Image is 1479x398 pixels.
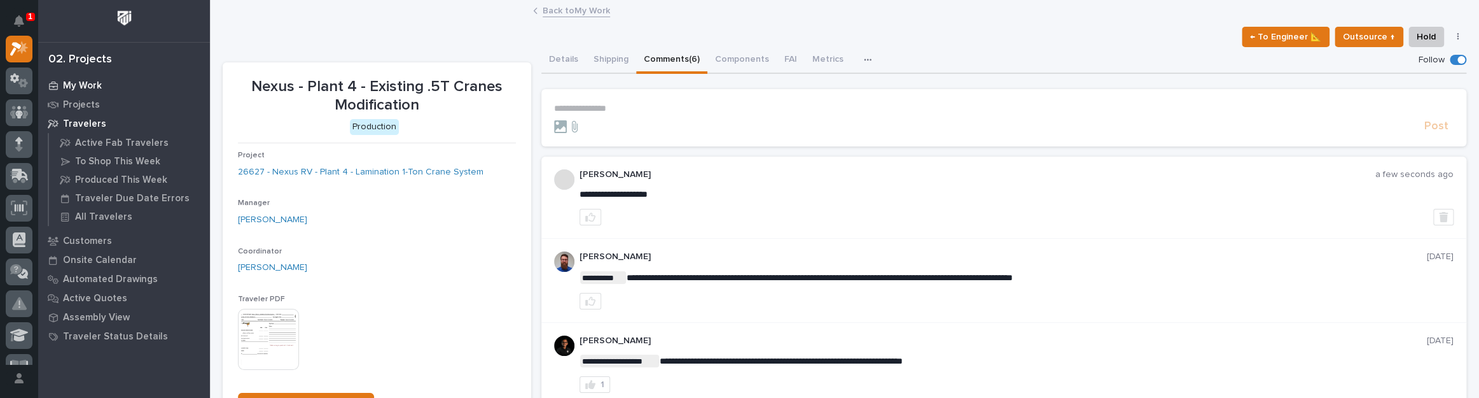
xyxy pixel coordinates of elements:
[541,47,586,74] button: Details
[63,274,158,285] p: Automated Drawings
[238,213,307,227] a: [PERSON_NAME]
[805,47,851,74] button: Metrics
[238,261,307,274] a: [PERSON_NAME]
[1427,336,1454,346] p: [DATE]
[75,211,132,223] p: All Travelers
[636,47,707,74] button: Comments (6)
[543,3,610,17] a: Back toMy Work
[38,327,210,346] a: Traveler Status Details
[28,12,32,21] p: 1
[580,252,1427,262] p: [PERSON_NAME]
[38,95,210,114] a: Projects
[238,295,285,303] span: Traveler PDF
[238,152,265,159] span: Project
[75,156,160,167] p: To Shop This Week
[580,376,610,393] button: 1
[38,269,210,288] a: Automated Drawings
[1375,169,1454,180] p: a few seconds ago
[75,193,190,204] p: Traveler Due Date Errors
[63,293,127,304] p: Active Quotes
[38,250,210,269] a: Onsite Calendar
[49,152,210,170] a: To Shop This Week
[580,169,1375,180] p: [PERSON_NAME]
[1424,119,1448,134] span: Post
[554,336,574,356] img: 1cuUYOxSRWZudHgABrOC
[63,331,168,343] p: Traveler Status Details
[63,312,130,323] p: Assembly View
[75,138,169,149] p: Active Fab Travelers
[1343,29,1395,45] span: Outsource ↑
[1242,27,1330,47] button: ← To Engineer 📐
[38,288,210,308] a: Active Quotes
[49,189,210,207] a: Traveler Due Date Errors
[580,336,1427,346] p: [PERSON_NAME]
[48,53,112,67] div: 02. Projects
[6,8,32,34] button: Notifications
[1417,29,1436,45] span: Hold
[75,174,167,186] p: Produced This Week
[1419,55,1445,66] p: Follow
[1433,209,1454,225] button: Delete post
[580,293,601,309] button: like this post
[38,76,210,95] a: My Work
[1419,119,1454,134] button: Post
[49,171,210,188] a: Produced This Week
[238,166,483,179] a: 26627 - Nexus RV - Plant 4 - Lamination 1-Ton Crane System
[38,231,210,250] a: Customers
[38,114,210,133] a: Travelers
[601,380,604,389] div: 1
[63,80,102,92] p: My Work
[63,99,100,111] p: Projects
[1408,27,1444,47] button: Hold
[586,47,636,74] button: Shipping
[238,78,516,115] p: Nexus - Plant 4 - Existing .5T Cranes Modification
[113,6,136,30] img: Workspace Logo
[350,119,399,135] div: Production
[63,255,137,266] p: Onsite Calendar
[1250,29,1321,45] span: ← To Engineer 📐
[554,252,574,272] img: 6hTokn1ETDGPf9BPokIQ
[707,47,777,74] button: Components
[1427,252,1454,262] p: [DATE]
[63,236,112,247] p: Customers
[49,208,210,225] a: All Travelers
[238,199,270,207] span: Manager
[1335,27,1403,47] button: Outsource ↑
[777,47,805,74] button: FAI
[63,118,106,130] p: Travelers
[580,209,601,225] button: like this post
[16,15,32,36] div: Notifications1
[238,248,282,255] span: Coordinator
[49,134,210,152] a: Active Fab Travelers
[38,308,210,327] a: Assembly View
